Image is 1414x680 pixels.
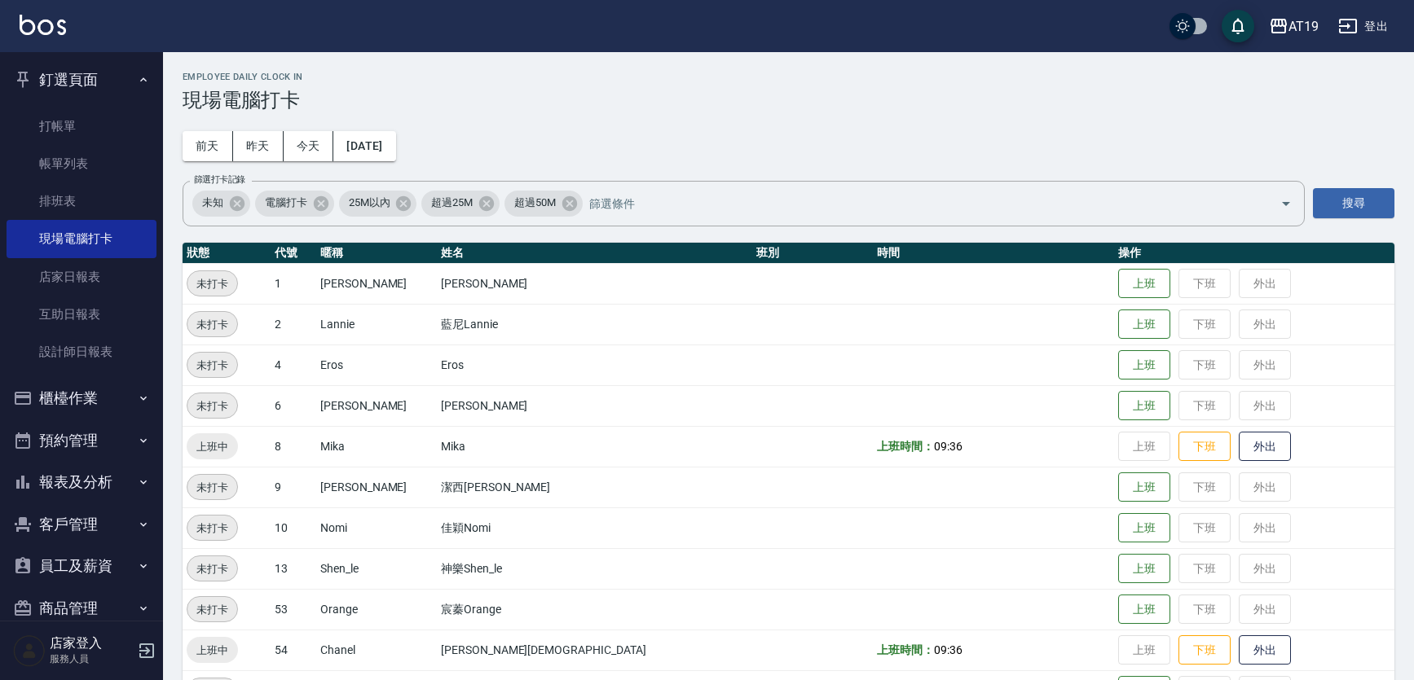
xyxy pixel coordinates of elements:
[255,191,334,217] div: 電腦打卡
[1239,635,1291,665] button: 外出
[284,131,334,161] button: 今天
[271,548,316,589] td: 13
[271,344,316,385] td: 4
[877,440,934,453] b: 上班時間：
[50,635,133,651] h5: 店家登入
[316,630,437,670] td: Chanel
[7,107,156,145] a: 打帳單
[316,243,437,264] th: 暱稱
[183,243,271,264] th: 狀態
[7,377,156,419] button: 櫃檯作業
[7,220,156,257] a: 現場電腦打卡
[20,15,66,35] img: Logo
[437,263,752,304] td: [PERSON_NAME]
[316,507,437,548] td: Nomi
[187,357,237,374] span: 未打卡
[7,461,156,503] button: 報表及分析
[316,548,437,589] td: Shen_le
[316,304,437,344] td: Lannie
[192,195,233,211] span: 未知
[437,304,752,344] td: 藍尼Lannie
[271,467,316,507] td: 9
[504,195,566,211] span: 超過50M
[233,131,284,161] button: 昨天
[1273,191,1299,217] button: Open
[1118,269,1170,299] button: 上班
[437,243,752,264] th: 姓名
[316,589,437,630] td: Orange
[316,344,437,385] td: Eros
[437,589,752,630] td: 宸蓁Orange
[339,191,417,217] div: 25M以內
[1118,391,1170,421] button: 上班
[1262,10,1325,43] button: AT19
[271,426,316,467] td: 8
[504,191,583,217] div: 超過50M
[255,195,317,211] span: 電腦打卡
[877,643,934,656] b: 上班時間：
[271,263,316,304] td: 1
[421,191,500,217] div: 超過25M
[316,426,437,467] td: Mika
[187,520,237,537] span: 未打卡
[187,438,238,455] span: 上班中
[1178,432,1231,462] button: 下班
[1332,11,1394,42] button: 登出
[187,560,237,577] span: 未打卡
[7,545,156,587] button: 員工及薪資
[7,258,156,296] a: 店家日報表
[873,243,1114,264] th: 時間
[1118,472,1170,502] button: 上班
[1313,188,1394,218] button: 搜尋
[1118,350,1170,380] button: 上班
[437,507,752,548] td: 佳穎Nomi
[187,316,237,333] span: 未打卡
[1288,16,1319,37] div: AT19
[316,263,437,304] td: [PERSON_NAME]
[333,131,395,161] button: [DATE]
[271,630,316,670] td: 54
[1118,554,1170,584] button: 上班
[183,131,233,161] button: 前天
[271,243,316,264] th: 代號
[752,243,873,264] th: 班別
[339,195,400,211] span: 25M以內
[1114,243,1394,264] th: 操作
[271,385,316,426] td: 6
[50,651,133,666] p: 服務人員
[7,59,156,101] button: 釘選頁面
[187,479,237,496] span: 未打卡
[1118,309,1170,340] button: 上班
[1118,594,1170,625] button: 上班
[585,189,1252,217] input: 篩選條件
[7,419,156,462] button: 預約管理
[187,642,238,659] span: 上班中
[183,72,1394,82] h2: Employee Daily Clock In
[1118,513,1170,543] button: 上班
[13,634,46,667] img: Person
[7,182,156,220] a: 排班表
[7,503,156,546] button: 客戶管理
[7,587,156,630] button: 商品管理
[437,385,752,426] td: [PERSON_NAME]
[316,385,437,426] td: [PERSON_NAME]
[271,304,316,344] td: 2
[187,275,237,292] span: 未打卡
[271,589,316,630] td: 53
[437,344,752,385] td: Eros
[271,507,316,548] td: 10
[7,333,156,371] a: 設計師日報表
[1222,10,1254,42] button: save
[7,145,156,182] a: 帳單列表
[421,195,482,211] span: 超過25M
[187,601,237,618] span: 未打卡
[437,548,752,589] td: 神樂Shen_le
[192,191,250,217] div: 未知
[1178,635,1231,665] button: 下班
[183,89,1394,112] h3: 現場電腦打卡
[934,440,962,453] span: 09:36
[187,397,237,415] span: 未打卡
[934,643,962,656] span: 09:36
[437,467,752,507] td: 潔西[PERSON_NAME]
[437,630,752,670] td: [PERSON_NAME][DEMOGRAPHIC_DATA]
